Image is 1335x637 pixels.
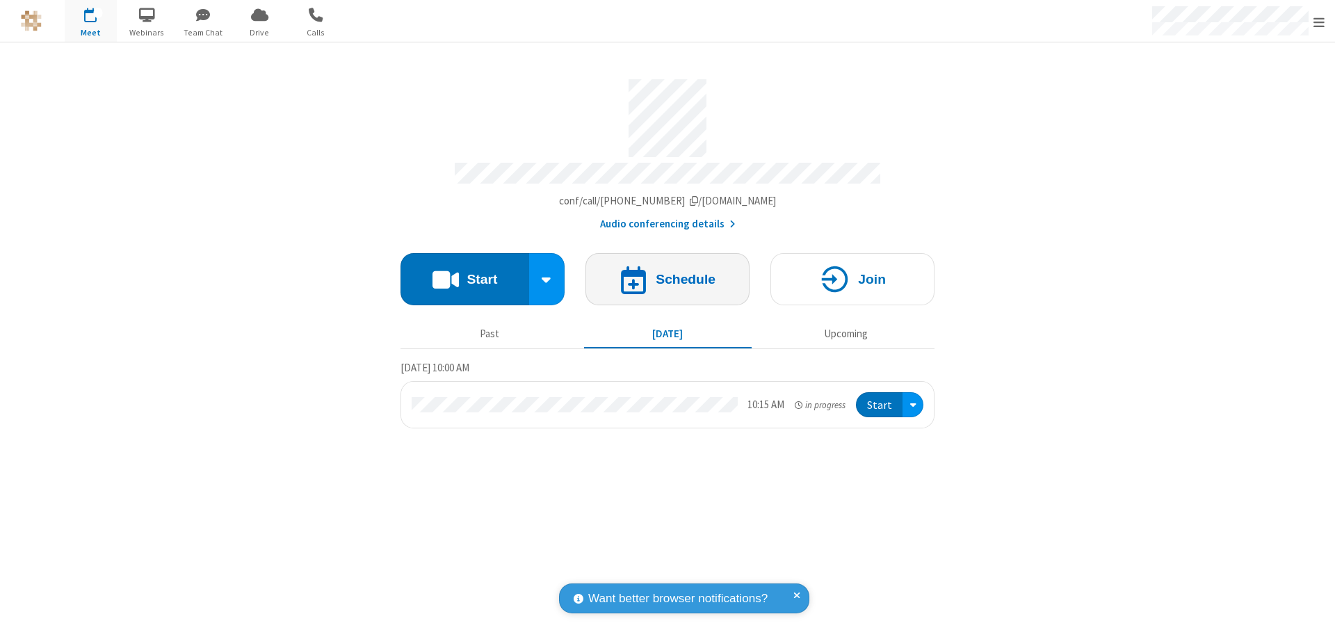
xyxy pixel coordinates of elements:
span: Webinars [121,26,173,39]
button: Past [406,321,574,347]
button: Upcoming [762,321,930,347]
button: [DATE] [584,321,752,347]
section: Account details [400,69,934,232]
em: in progress [795,398,845,412]
span: Copy my meeting room link [559,194,777,207]
button: Start [400,253,529,305]
h4: Schedule [656,273,715,286]
img: QA Selenium DO NOT DELETE OR CHANGE [21,10,42,31]
span: Calls [290,26,342,39]
div: 1 [94,8,103,18]
span: Drive [234,26,286,39]
div: 10:15 AM [747,397,784,413]
button: Audio conferencing details [600,216,736,232]
button: Copy my meeting room linkCopy my meeting room link [559,193,777,209]
span: Meet [65,26,117,39]
section: Today's Meetings [400,360,934,429]
button: Schedule [585,253,750,305]
span: Team Chat [177,26,229,39]
button: Join [770,253,934,305]
iframe: Chat [1300,601,1325,627]
span: [DATE] 10:00 AM [400,361,469,374]
h4: Start [467,273,497,286]
div: Open menu [903,392,923,418]
div: Start conference options [529,253,565,305]
h4: Join [858,273,886,286]
span: Want better browser notifications? [588,590,768,608]
button: Start [856,392,903,418]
